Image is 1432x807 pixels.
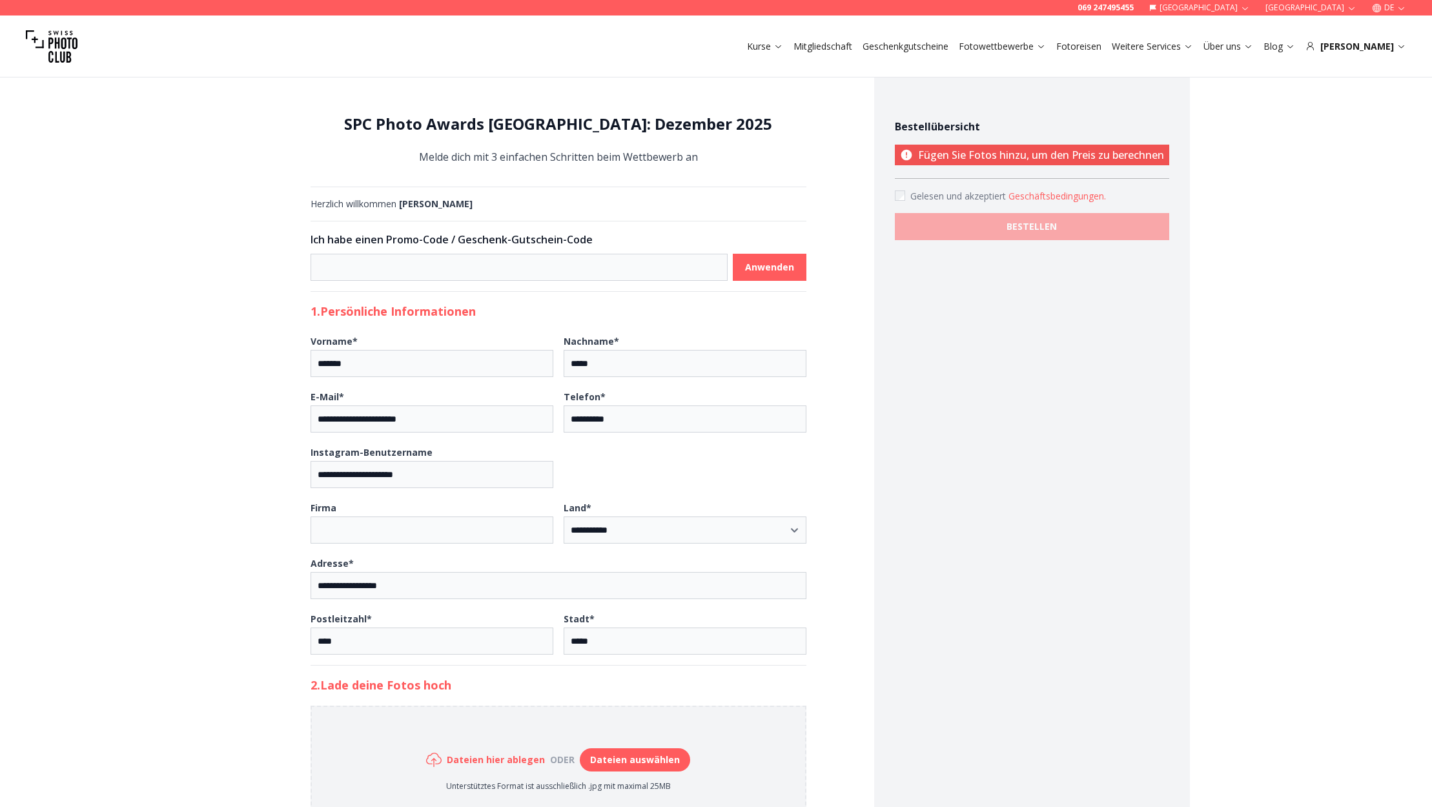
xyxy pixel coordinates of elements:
b: Stadt * [564,613,595,625]
a: Fotowettbewerbe [959,40,1046,53]
a: Blog [1263,40,1295,53]
b: Land * [564,502,591,514]
div: Herzlich willkommen [311,198,806,210]
button: BESTELLEN [895,213,1169,240]
input: E-Mail* [311,405,553,433]
p: Fügen Sie Fotos hinzu, um den Preis zu berechnen [895,145,1169,165]
a: Über uns [1203,40,1253,53]
b: Postleitzahl * [311,613,372,625]
b: [PERSON_NAME] [399,198,473,210]
b: E-Mail * [311,391,344,403]
input: Stadt* [564,628,806,655]
select: Land* [564,516,806,544]
a: Fotoreisen [1056,40,1101,53]
a: Geschenkgutscheine [863,40,948,53]
button: Blog [1258,37,1300,56]
button: Mitgliedschaft [788,37,857,56]
h4: Bestellübersicht [895,119,1169,134]
input: Adresse* [311,572,806,599]
h6: Dateien hier ablegen [447,753,545,766]
div: Melde dich mit 3 einfachen Schritten beim Wettbewerb an [311,114,806,166]
button: Anwenden [733,254,806,281]
h2: 2. Lade deine Fotos hoch [311,676,806,694]
b: Firma [311,502,336,514]
input: Telefon* [564,405,806,433]
input: Nachname* [564,350,806,377]
div: [PERSON_NAME] [1305,40,1406,53]
b: Anwenden [745,261,794,274]
div: oder [545,753,580,766]
a: Weitere Services [1112,40,1193,53]
a: Mitgliedschaft [793,40,852,53]
img: Swiss photo club [26,21,77,72]
b: Telefon * [564,391,606,403]
b: Vorname * [311,335,358,347]
b: BESTELLEN [1007,220,1057,233]
b: Nachname * [564,335,619,347]
button: Weitere Services [1107,37,1198,56]
button: Accept termsGelesen und akzeptiert [1008,190,1106,203]
input: Accept terms [895,190,905,201]
input: Vorname* [311,350,553,377]
input: Instagram-Benutzername [311,461,553,488]
h3: Ich habe einen Promo-Code / Geschenk-Gutschein-Code [311,232,806,247]
a: 069 247495455 [1078,3,1134,13]
button: Über uns [1198,37,1258,56]
a: Kurse [747,40,783,53]
button: Fotoreisen [1051,37,1107,56]
button: Fotowettbewerbe [954,37,1051,56]
span: Gelesen und akzeptiert [910,190,1008,202]
button: Geschenkgutscheine [857,37,954,56]
p: Unterstütztes Format ist ausschließlich .jpg mit maximal 25MB [426,781,690,792]
input: Postleitzahl* [311,628,553,655]
h2: 1. Persönliche Informationen [311,302,806,320]
h1: SPC Photo Awards [GEOGRAPHIC_DATA]: Dezember 2025 [311,114,806,134]
b: Adresse * [311,557,354,569]
button: Dateien auswählen [580,748,690,771]
b: Instagram-Benutzername [311,446,433,458]
input: Firma [311,516,553,544]
button: Kurse [742,37,788,56]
